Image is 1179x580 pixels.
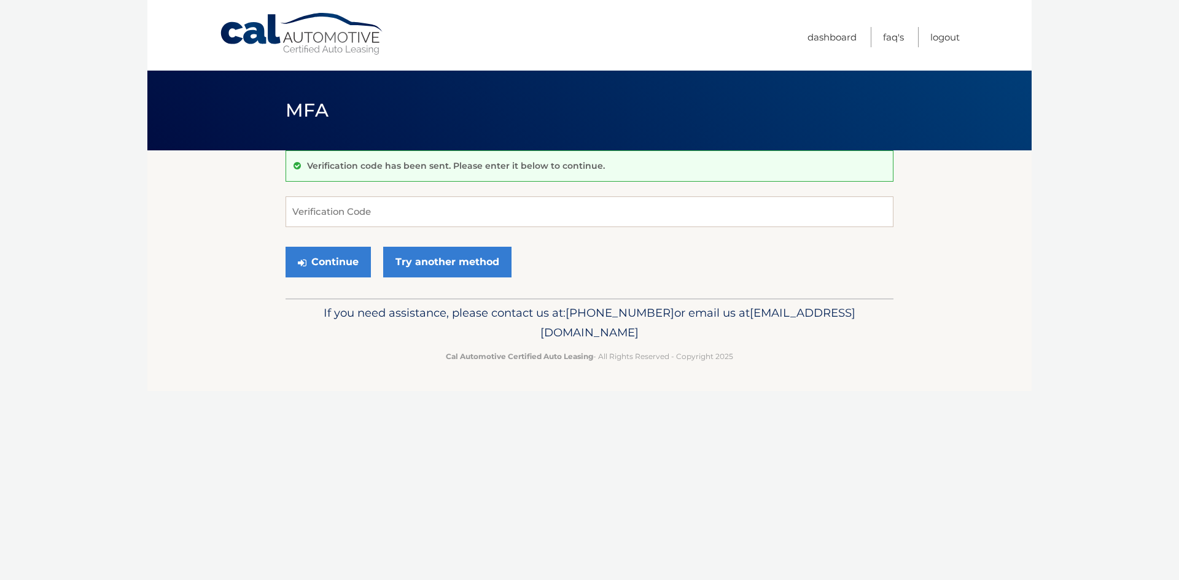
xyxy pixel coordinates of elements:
p: Verification code has been sent. Please enter it below to continue. [307,160,605,171]
a: Try another method [383,247,512,277]
span: [PHONE_NUMBER] [566,306,674,320]
span: [EMAIL_ADDRESS][DOMAIN_NAME] [540,306,855,339]
span: MFA [286,99,329,122]
p: If you need assistance, please contact us at: or email us at [294,303,885,342]
a: Logout [930,27,960,47]
strong: Cal Automotive Certified Auto Leasing [446,352,593,361]
a: FAQ's [883,27,904,47]
input: Verification Code [286,196,893,227]
a: Dashboard [807,27,857,47]
button: Continue [286,247,371,277]
p: - All Rights Reserved - Copyright 2025 [294,350,885,363]
a: Cal Automotive [219,12,385,56]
